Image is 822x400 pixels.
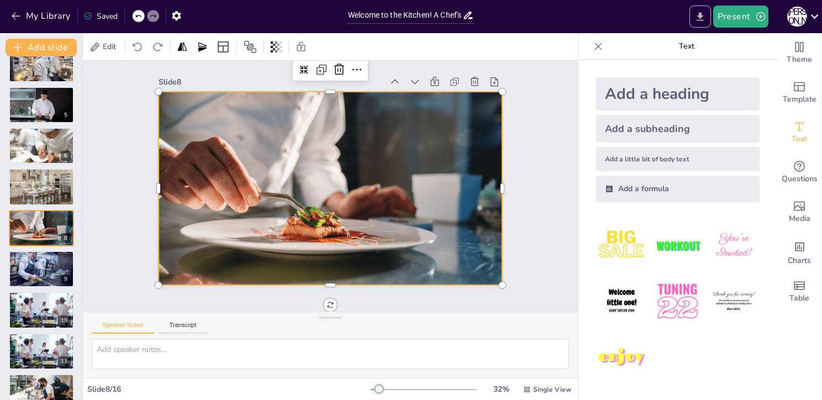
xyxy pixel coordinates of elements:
[214,38,232,56] div: Layout
[488,384,514,394] div: 32 %
[6,39,77,56] button: Add slide
[159,322,208,334] button: Transcript
[713,6,768,28] button: Present
[777,152,821,192] div: Get real-time input from your audience
[61,274,71,284] div: 9
[708,276,760,327] img: 6.jpeg
[787,7,807,27] div: И [PERSON_NAME]
[787,6,807,28] button: И [PERSON_NAME]
[9,251,74,287] div: https://cdn.sendsteps.com/images/logo/sendsteps_logo_white.pnghttps://cdn.sendsteps.com/images/lo...
[61,233,71,243] div: 8
[783,93,816,106] span: Template
[61,110,71,120] div: 5
[9,87,74,123] div: https://cdn.sendsteps.com/images/logo/sendsteps_logo_white.pnghttps://cdn.sendsteps.com/images/lo...
[596,77,760,110] div: Add a heading
[83,11,118,22] div: Saved
[789,213,810,225] span: Media
[788,255,811,267] span: Charts
[9,292,74,328] div: 10
[159,77,383,87] div: Slide 8
[61,192,71,202] div: 7
[607,33,766,60] p: Text
[61,151,71,161] div: 6
[777,272,821,312] div: Add a table
[9,128,74,164] div: https://cdn.sendsteps.com/images/logo/sendsteps_logo_white.pnghttps://cdn.sendsteps.com/images/lo...
[689,6,711,28] button: Export to PowerPoint
[57,356,71,366] div: 11
[9,45,74,82] div: 4
[348,7,462,23] input: Insert title
[9,169,74,205] div: https://cdn.sendsteps.com/images/logo/sendsteps_logo_white.pnghttps://cdn.sendsteps.com/images/lo...
[596,147,760,171] div: Add a little bit of body text
[777,113,821,152] div: Add text boxes
[652,276,703,327] img: 5.jpeg
[57,315,71,325] div: 10
[777,73,821,113] div: Add ready made slides
[533,385,571,394] span: Single View
[782,173,818,185] span: Questions
[777,232,821,272] div: Add charts and graphs
[792,133,807,145] span: Text
[596,176,760,202] div: Add a formula
[92,322,154,334] button: Speaker Notes
[596,115,760,143] div: Add a subheading
[777,192,821,232] div: Add images, graphics, shapes or video
[244,40,257,54] span: Position
[61,69,71,79] div: 4
[787,54,812,66] span: Theme
[87,384,371,394] div: Slide 8 / 16
[8,7,75,25] button: My Library
[777,33,821,73] div: Change the overall theme
[9,210,74,246] div: https://cdn.sendsteps.com/images/logo/sendsteps_logo_white.pnghttps://cdn.sendsteps.com/images/lo...
[9,333,74,370] div: 11
[101,41,118,52] span: Edit
[596,276,647,327] img: 4.jpeg
[652,220,703,271] img: 2.jpeg
[596,332,647,383] img: 7.jpeg
[708,220,760,271] img: 3.jpeg
[596,220,647,271] img: 1.jpeg
[789,292,809,304] span: Table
